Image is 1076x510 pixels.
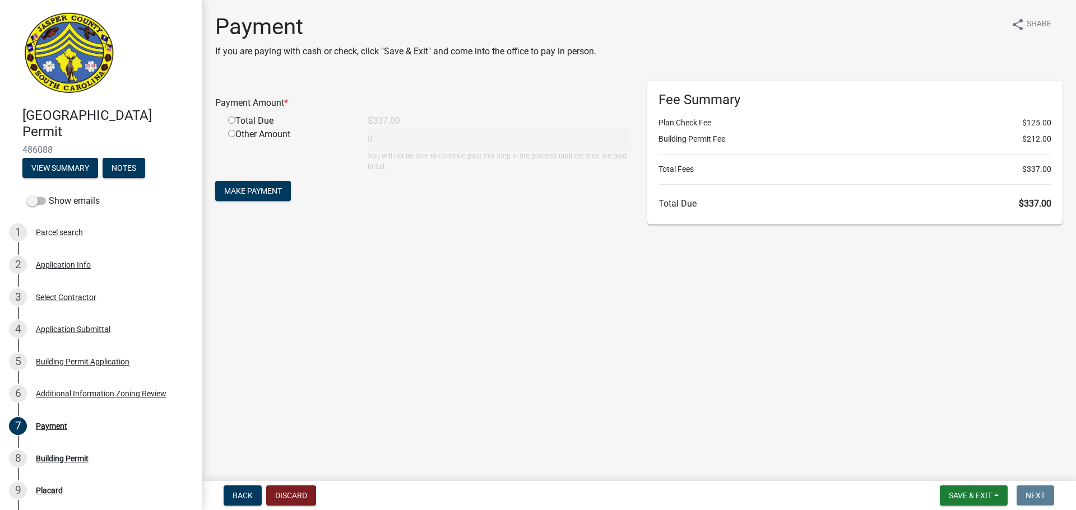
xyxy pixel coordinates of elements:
[36,358,129,366] div: Building Permit Application
[9,256,27,274] div: 2
[1022,163,1051,175] span: $337.00
[36,293,96,301] div: Select Contractor
[224,186,282,195] span: Make Payment
[658,198,1051,209] h6: Total Due
[220,114,359,128] div: Total Due
[949,491,992,500] span: Save & Exit
[103,158,145,178] button: Notes
[1019,198,1051,209] span: $337.00
[1022,133,1051,145] span: $212.00
[36,325,110,333] div: Application Submittal
[9,450,27,467] div: 8
[220,128,359,172] div: Other Amount
[9,481,27,499] div: 9
[266,485,316,506] button: Discard
[215,181,291,201] button: Make Payment
[658,163,1051,175] li: Total Fees
[9,385,27,403] div: 6
[233,491,253,500] span: Back
[9,288,27,306] div: 3
[1027,18,1051,31] span: Share
[36,228,83,236] div: Parcel search
[1002,13,1060,35] button: shareShare
[22,164,98,173] wm-modal-confirm: Summary
[215,45,596,58] p: If you are paying with cash or check, click "Save & Exit" and come into the office to pay in person.
[215,13,596,40] h1: Payment
[224,485,262,506] button: Back
[22,158,98,178] button: View Summary
[1011,18,1024,31] i: share
[9,320,27,338] div: 4
[1026,491,1045,500] span: Next
[36,422,67,430] div: Payment
[940,485,1008,506] button: Save & Exit
[207,96,639,110] div: Payment Amount
[658,133,1051,145] li: Building Permit Fee
[103,164,145,173] wm-modal-confirm: Notes
[658,92,1051,108] h6: Fee Summary
[9,223,27,241] div: 1
[22,12,116,96] img: Jasper County, South Carolina
[9,353,27,371] div: 5
[22,107,193,140] h4: [GEOGRAPHIC_DATA] Permit
[27,194,100,208] label: Show emails
[1022,117,1051,129] span: $125.00
[36,486,63,494] div: Placard
[658,117,1051,129] li: Plan Check Fee
[36,261,91,269] div: Application Info
[1017,485,1054,506] button: Next
[22,144,179,155] span: 486088
[36,390,166,397] div: Additional Information Zoning Review
[36,455,89,462] div: Building Permit
[9,417,27,435] div: 7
